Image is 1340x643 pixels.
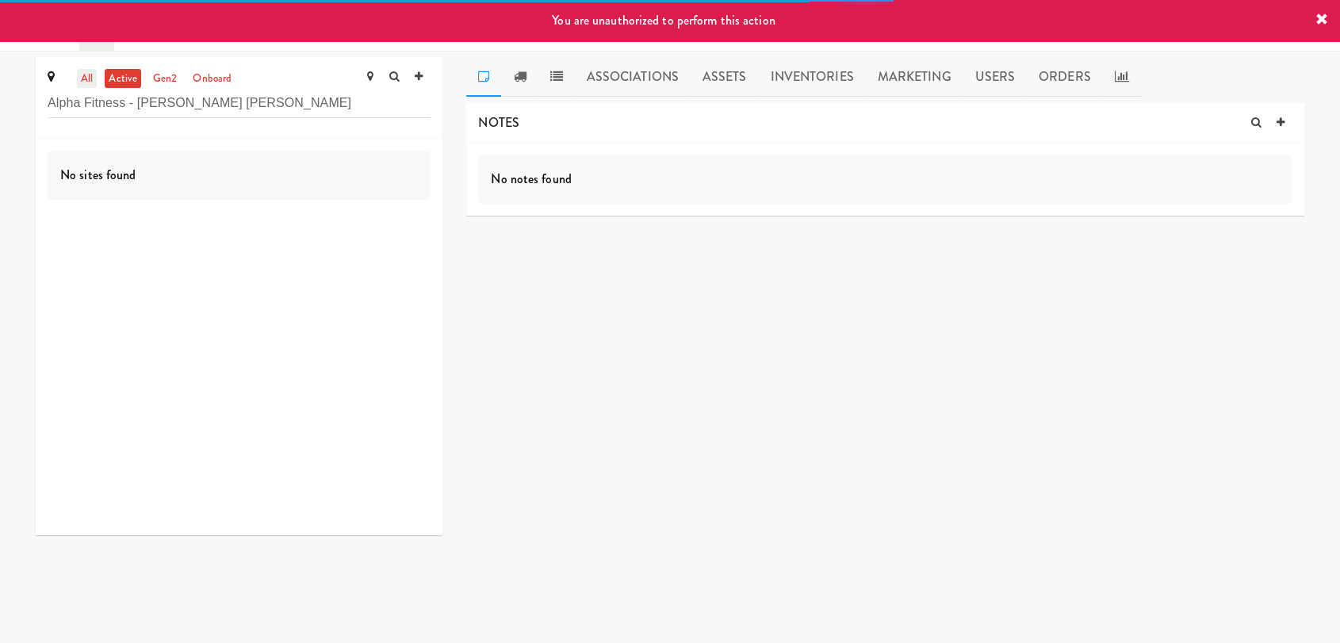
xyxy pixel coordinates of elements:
span: NOTES [478,113,519,132]
span: You are unauthorized to perform this action [552,11,775,29]
a: onboard [189,69,235,89]
a: active [105,69,141,89]
a: Inventories [758,57,865,97]
input: Search site [48,89,431,118]
a: Marketing [866,57,963,97]
a: Orders [1027,57,1103,97]
a: Associations [575,57,691,97]
a: gen2 [149,69,181,89]
a: Users [963,57,1027,97]
div: No notes found [478,155,1292,204]
div: No sites found [48,151,431,200]
a: Assets [691,57,759,97]
a: all [77,69,97,89]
